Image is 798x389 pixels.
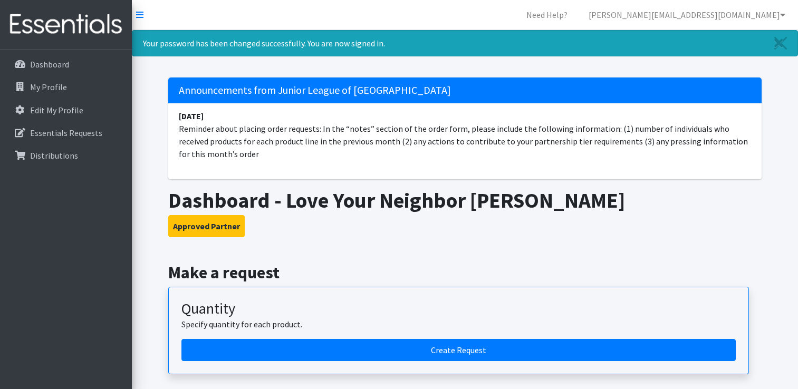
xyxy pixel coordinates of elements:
strong: [DATE] [179,111,204,121]
p: Edit My Profile [30,105,83,115]
li: Reminder about placing order requests: In the “notes” section of the order form, please include t... [168,103,762,167]
a: Edit My Profile [4,100,128,121]
div: Your password has been changed successfully. You are now signed in. [132,30,798,56]
a: [PERSON_NAME][EMAIL_ADDRESS][DOMAIN_NAME] [580,4,794,25]
p: Specify quantity for each product. [181,318,736,330]
a: My Profile [4,76,128,98]
h2: Make a request [168,262,762,283]
a: Need Help? [518,4,576,25]
button: Approved Partner [168,215,245,237]
h1: Dashboard - Love Your Neighbor [PERSON_NAME] [168,188,762,213]
h5: Announcements from Junior League of [GEOGRAPHIC_DATA] [168,77,762,103]
a: Distributions [4,145,128,166]
img: HumanEssentials [4,7,128,42]
p: My Profile [30,82,67,92]
p: Dashboard [30,59,69,70]
a: Close [764,31,797,56]
h3: Quantity [181,300,736,318]
p: Distributions [30,150,78,161]
a: Dashboard [4,54,128,75]
p: Essentials Requests [30,128,102,138]
a: Essentials Requests [4,122,128,143]
a: Create a request by quantity [181,339,736,361]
